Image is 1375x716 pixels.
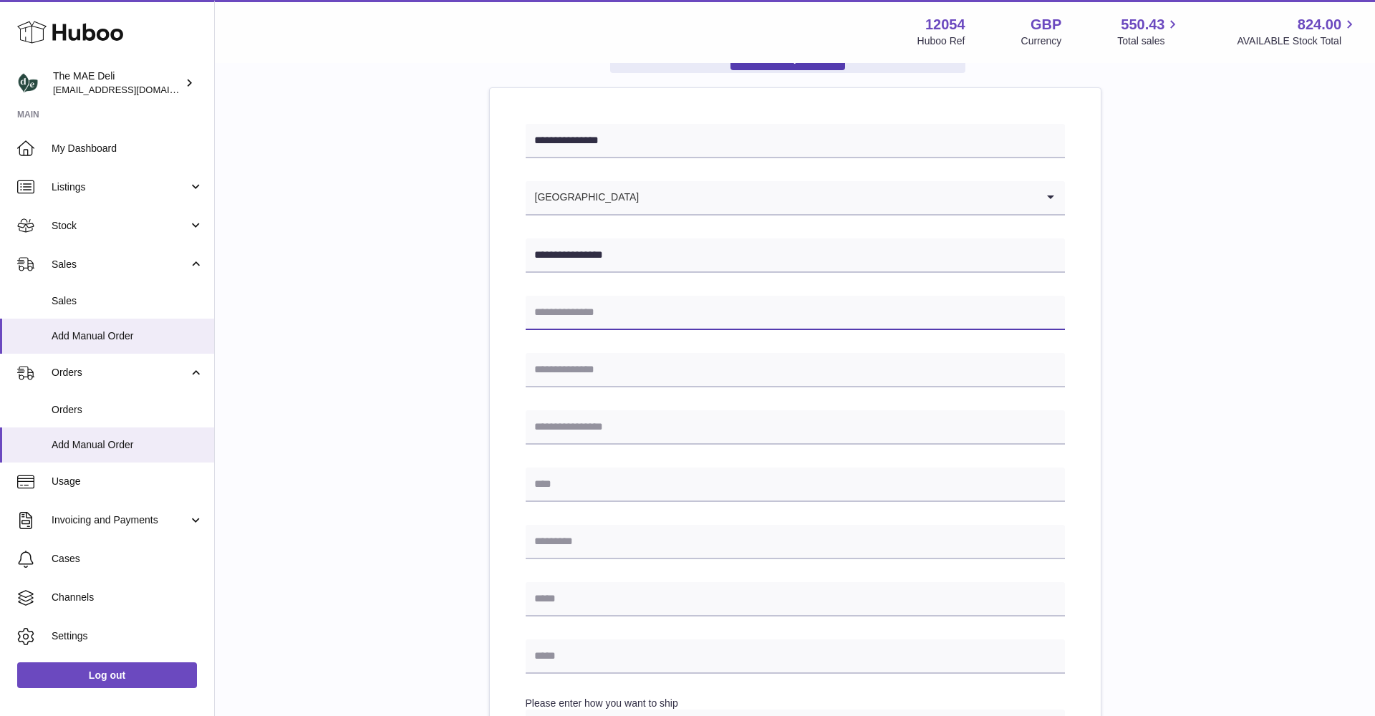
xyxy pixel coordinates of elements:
span: AVAILABLE Stock Total [1237,34,1358,48]
span: 824.00 [1298,15,1341,34]
span: Settings [52,629,203,643]
span: Add Manual Order [52,329,203,343]
span: [EMAIL_ADDRESS][DOMAIN_NAME] [53,84,211,95]
strong: GBP [1031,15,1061,34]
span: Sales [52,258,188,271]
label: Please enter how you want to ship [526,697,678,709]
span: [GEOGRAPHIC_DATA] [526,181,640,214]
strong: 12054 [925,15,965,34]
div: Currency [1021,34,1062,48]
div: Huboo Ref [917,34,965,48]
span: 550.43 [1121,15,1164,34]
div: The MAE Deli [53,69,182,97]
span: Add Manual Order [52,438,203,452]
span: Invoicing and Payments [52,513,188,527]
span: Usage [52,475,203,488]
span: Listings [52,180,188,194]
input: Search for option [640,181,1036,214]
div: Search for option [526,181,1065,216]
span: Stock [52,219,188,233]
span: Cases [52,552,203,566]
span: Orders [52,403,203,417]
span: Channels [52,591,203,604]
span: Total sales [1117,34,1181,48]
img: logistics@deliciouslyella.com [17,72,39,94]
span: Sales [52,294,203,308]
a: 824.00 AVAILABLE Stock Total [1237,15,1358,48]
span: My Dashboard [52,142,203,155]
a: 550.43 Total sales [1117,15,1181,48]
a: Log out [17,662,197,688]
span: Orders [52,366,188,379]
